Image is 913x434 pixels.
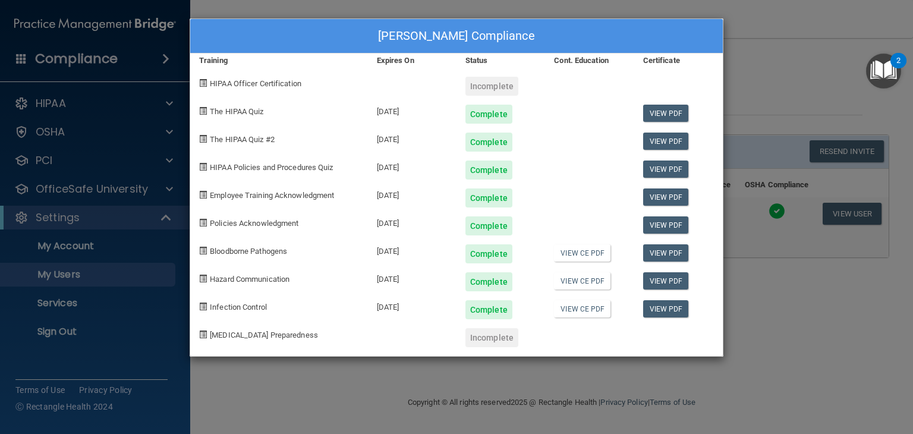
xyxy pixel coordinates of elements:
div: Cont. Education [545,54,634,68]
div: Status [456,54,545,68]
a: View PDF [643,161,689,178]
span: [MEDICAL_DATA] Preparedness [210,331,318,339]
div: Incomplete [465,77,518,96]
a: View PDF [643,244,689,262]
div: Complete [465,216,512,235]
span: Employee Training Acknowledgment [210,191,334,200]
div: [DATE] [368,96,456,124]
div: [DATE] [368,207,456,235]
div: Complete [465,300,512,319]
div: [PERSON_NAME] Compliance [190,19,723,54]
span: Bloodborne Pathogens [210,247,287,256]
div: [DATE] [368,291,456,319]
div: Complete [465,244,512,263]
a: View PDF [643,188,689,206]
a: View CE PDF [554,244,610,262]
div: Complete [465,105,512,124]
div: Complete [465,272,512,291]
div: [DATE] [368,152,456,180]
div: [DATE] [368,180,456,207]
button: Open Resource Center, 2 new notifications [866,54,901,89]
div: Training [190,54,368,68]
a: View CE PDF [554,300,610,317]
div: Complete [465,133,512,152]
a: View PDF [643,272,689,290]
span: The HIPAA Quiz [210,107,263,116]
div: Complete [465,188,512,207]
div: Certificate [634,54,723,68]
span: Policies Acknowledgment [210,219,298,228]
a: View PDF [643,216,689,234]
span: The HIPAA Quiz #2 [210,135,275,144]
span: HIPAA Officer Certification [210,79,301,88]
div: [DATE] [368,235,456,263]
a: View PDF [643,133,689,150]
div: [DATE] [368,124,456,152]
div: Incomplete [465,328,518,347]
div: Expires On [368,54,456,68]
span: Hazard Communication [210,275,289,284]
span: Infection Control [210,303,267,312]
div: 2 [896,61,901,76]
div: [DATE] [368,263,456,291]
div: Complete [465,161,512,180]
a: View PDF [643,300,689,317]
span: HIPAA Policies and Procedures Quiz [210,163,333,172]
a: View PDF [643,105,689,122]
a: View CE PDF [554,272,610,290]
